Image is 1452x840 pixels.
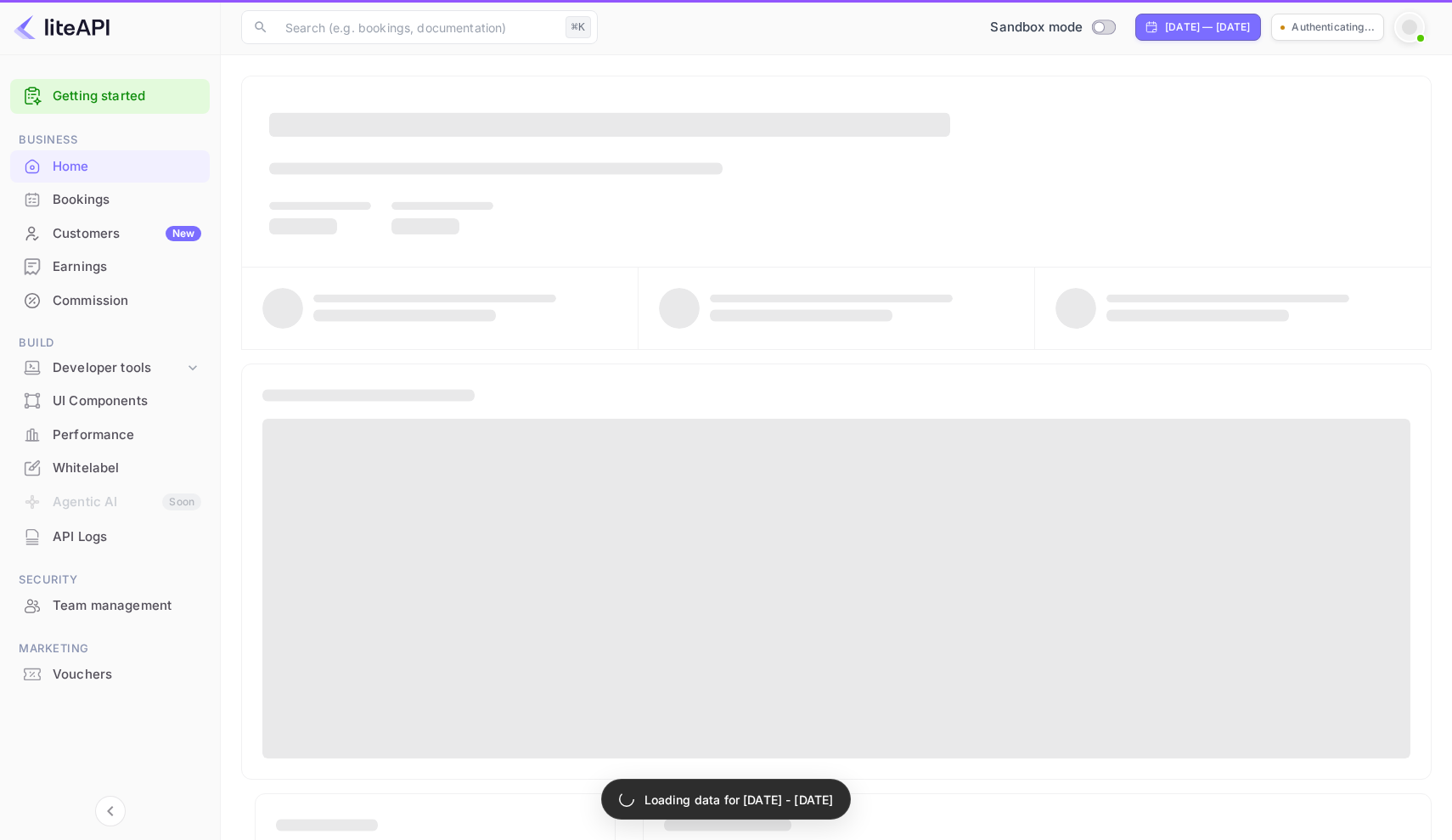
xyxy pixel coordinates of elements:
a: Getting started [53,87,201,106]
div: Getting started [10,79,210,114]
div: [DATE] — [DATE] [1165,20,1250,35]
span: Sandbox mode [990,18,1083,37]
div: New [166,226,201,241]
a: CustomersNew [10,217,210,249]
div: Team management [10,589,210,623]
a: API Logs [10,521,210,552]
div: Customers [53,224,201,244]
p: Authenticating... [1292,20,1375,35]
div: ⌘K [566,16,591,38]
div: Home [53,157,201,177]
a: Earnings [10,251,210,282]
div: Commission [53,291,201,311]
span: Business [10,131,210,149]
span: Build [10,334,210,352]
span: Security [10,571,210,589]
div: Bookings [10,183,210,217]
a: Whitelabel [10,452,210,483]
p: Loading data for [DATE] - [DATE] [644,791,834,809]
a: UI Components [10,385,210,416]
img: LiteAPI logo [14,14,110,41]
a: Commission [10,285,210,316]
div: Whitelabel [53,459,201,478]
span: Marketing [10,640,210,658]
div: Performance [53,426,201,445]
div: Click to change the date range period [1135,14,1261,41]
div: Developer tools [10,353,210,383]
div: API Logs [10,521,210,554]
div: Home [10,150,210,183]
div: Team management [53,596,201,616]
div: Whitelabel [10,452,210,485]
div: Commission [10,285,210,318]
div: UI Components [10,385,210,418]
a: Vouchers [10,658,210,690]
input: Search (e.g. bookings, documentation) [275,10,559,44]
button: Collapse navigation [95,796,126,826]
div: Performance [10,419,210,452]
div: API Logs [53,527,201,547]
a: Bookings [10,183,210,215]
div: Earnings [53,257,201,277]
div: Switch to Production mode [983,18,1122,37]
div: CustomersNew [10,217,210,251]
div: Developer tools [53,358,184,378]
a: Performance [10,419,210,450]
div: Vouchers [53,665,201,685]
div: Vouchers [10,658,210,691]
a: Team management [10,589,210,621]
div: Earnings [10,251,210,284]
div: Bookings [53,190,201,210]
div: UI Components [53,392,201,411]
a: Home [10,150,210,182]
